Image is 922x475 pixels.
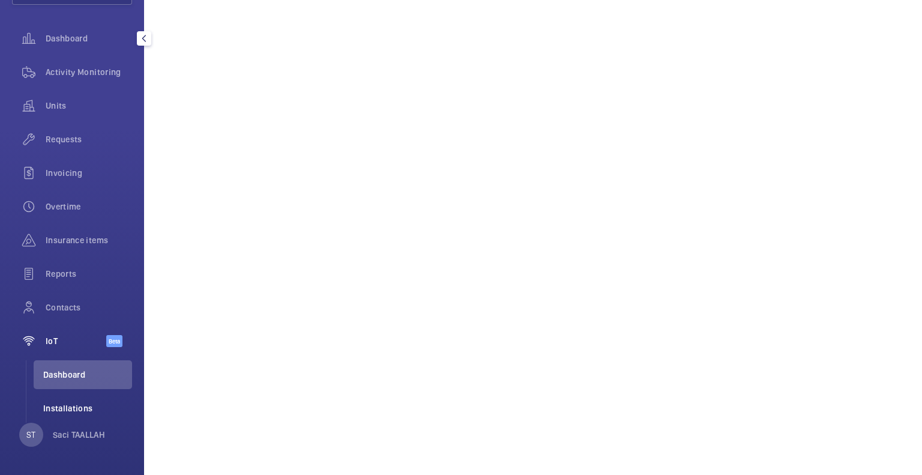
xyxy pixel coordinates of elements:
[46,167,132,179] span: Invoicing
[46,335,106,347] span: IoT
[106,335,122,347] span: Beta
[26,429,35,441] p: ST
[46,201,132,213] span: Overtime
[46,66,132,78] span: Activity Monitoring
[46,133,132,145] span: Requests
[46,32,132,44] span: Dashboard
[43,369,132,381] span: Dashboard
[43,402,132,414] span: Installations
[46,301,132,313] span: Contacts
[46,268,132,280] span: Reports
[46,100,132,112] span: Units
[46,234,132,246] span: Insurance items
[53,429,105,441] p: Saci TAALLAH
